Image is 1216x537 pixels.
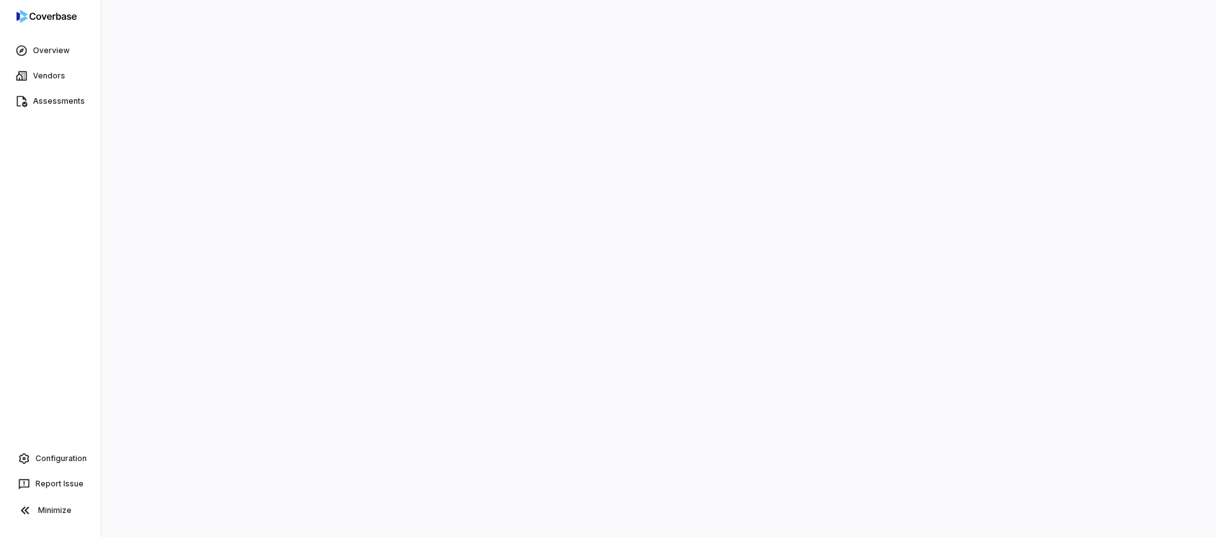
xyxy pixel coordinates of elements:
a: Configuration [5,447,96,470]
button: Minimize [5,498,96,523]
a: Assessments [3,90,98,113]
a: Overview [3,39,98,62]
button: Report Issue [5,472,96,495]
a: Vendors [3,65,98,87]
img: logo-D7KZi-bG.svg [16,10,77,23]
